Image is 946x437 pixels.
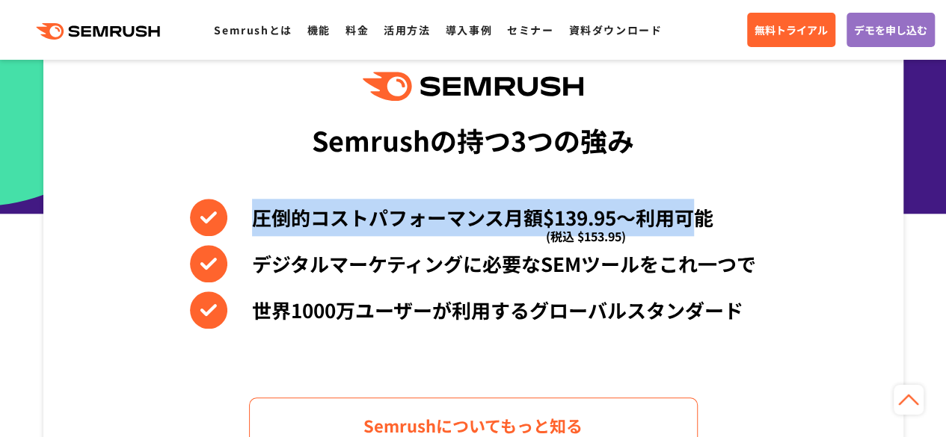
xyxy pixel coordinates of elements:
[755,22,828,38] span: 無料トライアル
[568,22,662,37] a: 資料ダウンロード
[214,22,292,37] a: Semrushとは
[546,217,626,255] span: (税込 $153.95)
[363,72,583,101] img: Semrush
[384,22,430,37] a: 活用方法
[190,245,756,282] li: デジタルマーケティングに必要なSEMツールをこれ一つで
[847,13,935,47] a: デモを申し込む
[345,22,369,37] a: 料金
[190,291,756,329] li: 世界1000万ユーザーが利用するグローバルスタンダード
[854,22,927,38] span: デモを申し込む
[190,199,756,236] li: 圧倒的コストパフォーマンス月額$139.95〜利用可能
[446,22,492,37] a: 導入事例
[507,22,553,37] a: セミナー
[747,13,835,47] a: 無料トライアル
[307,22,331,37] a: 機能
[312,112,634,167] div: Semrushの持つ3つの強み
